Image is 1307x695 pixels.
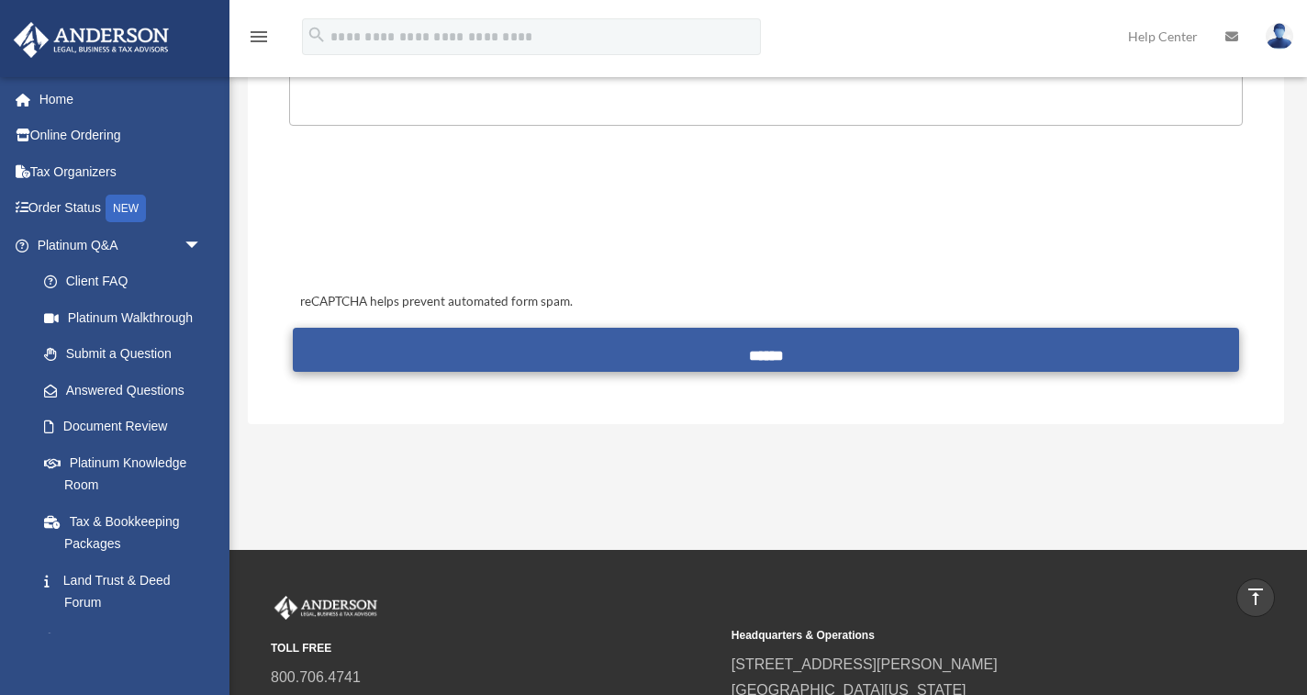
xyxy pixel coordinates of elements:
img: Anderson Advisors Platinum Portal [271,596,381,620]
a: Land Trust & Deed Forum [26,562,229,621]
a: Online Ordering [13,118,229,154]
a: 800.706.4741 [271,669,361,685]
a: Submit a Question [26,336,220,373]
small: Headquarters & Operations [732,626,1179,645]
a: menu [248,32,270,48]
img: User Pic [1266,23,1293,50]
a: Platinum Q&Aarrow_drop_down [13,227,229,263]
a: Portal Feedback [26,621,229,657]
a: Home [13,81,229,118]
a: Platinum Walkthrough [26,299,229,336]
span: arrow_drop_down [184,227,220,264]
a: Order StatusNEW [13,190,229,228]
div: reCAPTCHA helps prevent automated form spam. [293,291,1239,313]
a: [STREET_ADDRESS][PERSON_NAME] [732,656,998,672]
i: vertical_align_top [1245,586,1267,608]
a: Tax & Bookkeeping Packages [26,503,229,562]
a: Platinum Knowledge Room [26,444,229,503]
small: TOLL FREE [271,639,719,658]
a: vertical_align_top [1236,578,1275,617]
i: menu [248,26,270,48]
iframe: reCAPTCHA [295,183,574,254]
div: NEW [106,195,146,222]
a: Answered Questions [26,372,229,409]
img: Anderson Advisors Platinum Portal [8,22,174,58]
i: search [307,25,327,45]
a: Document Review [26,409,229,445]
a: Client FAQ [26,263,229,300]
a: Tax Organizers [13,153,229,190]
